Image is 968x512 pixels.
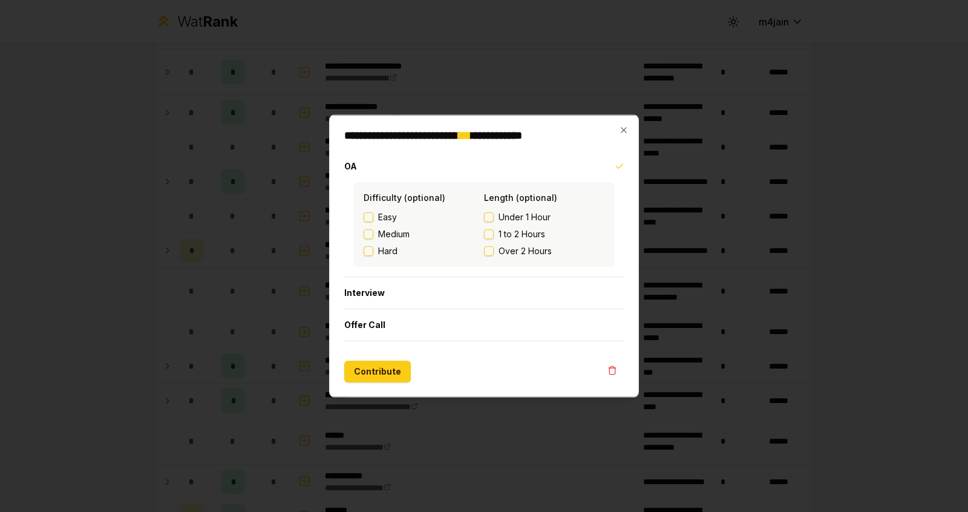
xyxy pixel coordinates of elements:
[378,228,410,240] span: Medium
[499,228,545,240] span: 1 to 2 Hours
[484,192,557,202] label: Length (optional)
[364,192,445,202] label: Difficulty (optional)
[364,246,373,255] button: Hard
[378,245,397,257] span: Hard
[344,360,411,382] button: Contribute
[484,212,494,222] button: Under 1 Hour
[499,245,552,257] span: Over 2 Hours
[344,150,624,182] button: OA
[499,211,551,223] span: Under 1 Hour
[364,229,373,238] button: Medium
[484,246,494,255] button: Over 2 Hours
[344,309,624,340] button: Offer Call
[484,229,494,238] button: 1 to 2 Hours
[364,212,373,222] button: Easy
[344,182,624,276] div: OA
[378,211,397,223] span: Easy
[344,277,624,308] button: Interview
